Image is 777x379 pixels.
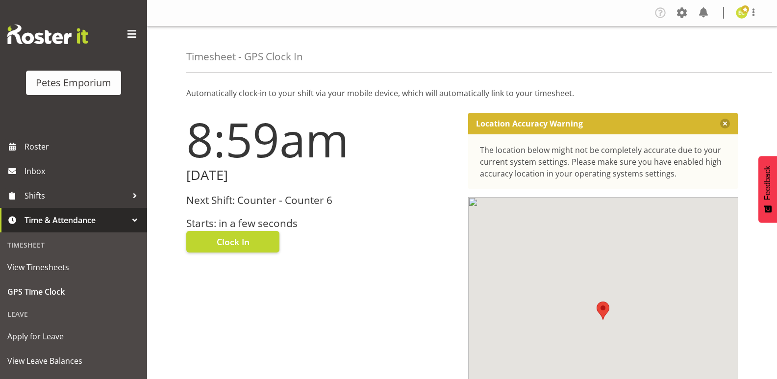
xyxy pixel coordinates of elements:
[25,164,142,178] span: Inbox
[25,213,127,227] span: Time & Attendance
[7,354,140,368] span: View Leave Balances
[480,144,727,179] div: The location below might not be completely accurate due to your current system settings. Please m...
[758,156,777,223] button: Feedback - Show survey
[186,231,279,253] button: Clock In
[763,166,772,200] span: Feedback
[2,324,145,349] a: Apply for Leave
[2,349,145,373] a: View Leave Balances
[7,260,140,275] span: View Timesheets
[186,195,456,206] h3: Next Shift: Counter - Counter 6
[186,87,738,99] p: Automatically clock-in to your shift via your mobile device, which will automatically link to you...
[736,7,748,19] img: emma-croft7499.jpg
[2,304,145,324] div: Leave
[25,139,142,154] span: Roster
[25,188,127,203] span: Shifts
[186,51,303,62] h4: Timesheet - GPS Clock In
[2,235,145,255] div: Timesheet
[2,255,145,279] a: View Timesheets
[2,279,145,304] a: GPS Time Clock
[186,218,456,229] h3: Starts: in a few seconds
[36,76,111,90] div: Petes Emporium
[7,329,140,344] span: Apply for Leave
[186,168,456,183] h2: [DATE]
[720,119,730,128] button: Close message
[186,113,456,166] h1: 8:59am
[7,284,140,299] span: GPS Time Clock
[476,119,583,128] p: Location Accuracy Warning
[7,25,88,44] img: Rosterit website logo
[217,235,250,248] span: Clock In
